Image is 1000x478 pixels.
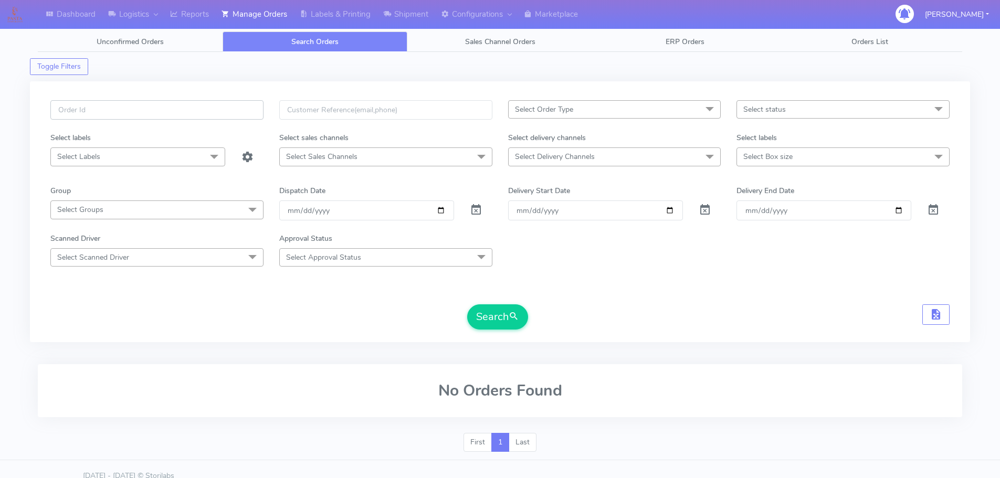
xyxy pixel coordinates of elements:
[50,233,100,244] label: Scanned Driver
[291,37,339,47] span: Search Orders
[736,185,794,196] label: Delivery End Date
[508,132,586,143] label: Select delivery channels
[467,304,528,330] button: Search
[279,132,349,143] label: Select sales channels
[286,152,357,162] span: Select Sales Channels
[279,233,332,244] label: Approval Status
[666,37,704,47] span: ERP Orders
[743,104,786,114] span: Select status
[30,58,88,75] button: Toggle Filters
[743,152,793,162] span: Select Box size
[465,37,535,47] span: Sales Channel Orders
[917,4,997,25] button: [PERSON_NAME]
[38,31,962,52] ul: Tabs
[50,100,264,120] input: Order Id
[508,185,570,196] label: Delivery Start Date
[50,132,91,143] label: Select labels
[851,37,888,47] span: Orders List
[515,152,595,162] span: Select Delivery Channels
[736,132,777,143] label: Select labels
[57,252,129,262] span: Select Scanned Driver
[97,37,164,47] span: Unconfirmed Orders
[57,205,103,215] span: Select Groups
[50,382,950,399] h2: No Orders Found
[57,152,100,162] span: Select Labels
[50,185,71,196] label: Group
[279,100,492,120] input: Customer Reference(email,phone)
[286,252,361,262] span: Select Approval Status
[279,185,325,196] label: Dispatch Date
[515,104,573,114] span: Select Order Type
[491,433,509,452] a: 1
